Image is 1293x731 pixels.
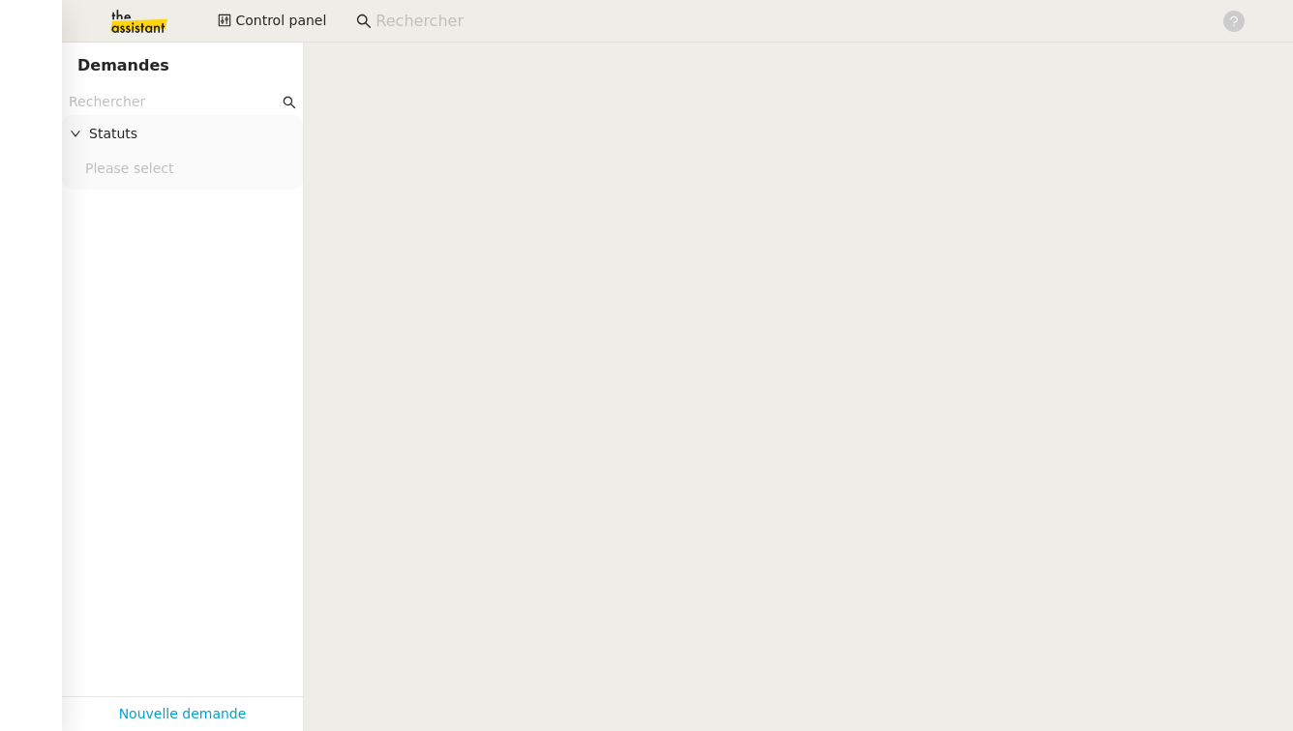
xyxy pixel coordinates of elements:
[206,8,338,35] button: Control panel
[62,115,303,153] div: Statuts
[77,52,169,79] nz-page-header-title: Demandes
[89,123,295,145] span: Statuts
[376,9,1201,35] input: Rechercher
[119,703,247,725] a: Nouvelle demande
[235,10,326,32] span: Control panel
[69,91,279,113] input: Rechercher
